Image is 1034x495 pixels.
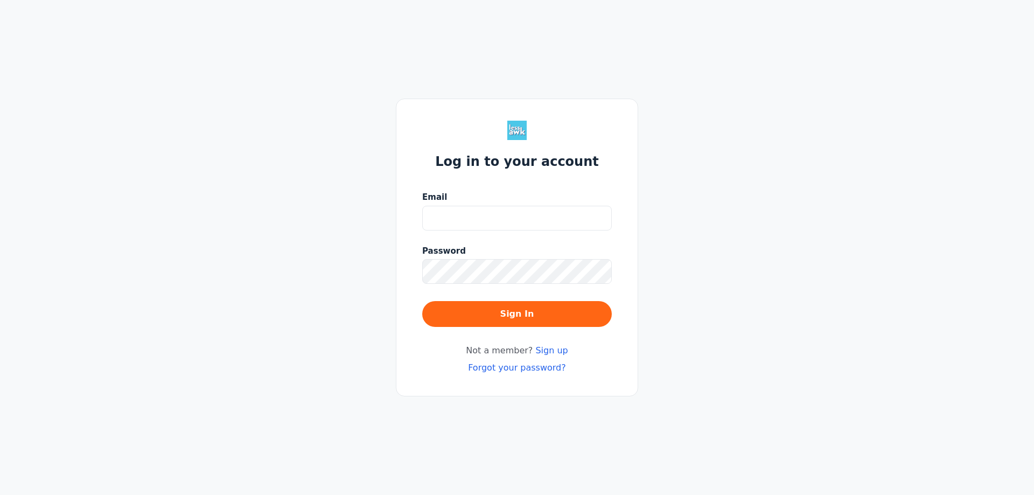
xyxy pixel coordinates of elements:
a: Sign up [535,345,568,355]
span: Email [422,191,447,204]
a: Forgot your password? [468,362,566,373]
span: Not a member? [466,344,568,357]
button: Sign In [422,301,612,327]
span: Password [422,245,466,257]
h1: Log in to your account [435,153,599,170]
img: Less Awkward Hub [507,121,527,140]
